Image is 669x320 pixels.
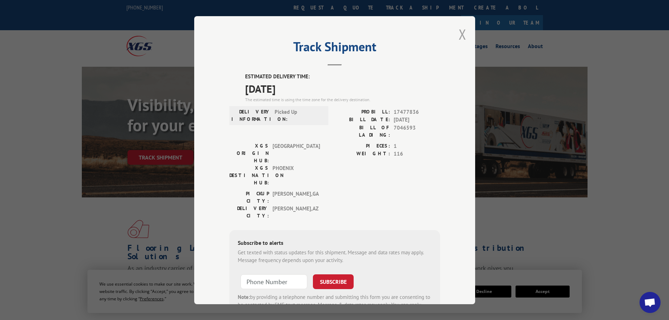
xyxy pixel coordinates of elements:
[229,142,269,164] label: XGS ORIGIN HUB:
[394,116,440,124] span: [DATE]
[229,190,269,204] label: PICKUP CITY:
[273,204,320,219] span: [PERSON_NAME] , AZ
[394,142,440,150] span: 1
[394,124,440,138] span: 7046593
[229,42,440,55] h2: Track Shipment
[238,238,432,248] div: Subscribe to alerts
[273,164,320,186] span: PHOENIX
[459,25,466,44] button: Close modal
[335,142,390,150] label: PIECES:
[238,293,250,300] strong: Note:
[229,164,269,186] label: XGS DESTINATION HUB:
[238,293,432,317] div: by providing a telephone number and submitting this form you are consenting to be contacted by SM...
[335,150,390,158] label: WEIGHT:
[394,108,440,116] span: 17477836
[640,292,661,313] div: Open chat
[335,108,390,116] label: PROBILL:
[313,274,354,289] button: SUBSCRIBE
[245,96,440,103] div: The estimated time is using the time zone for the delivery destination.
[273,142,320,164] span: [GEOGRAPHIC_DATA]
[229,204,269,219] label: DELIVERY CITY:
[245,73,440,81] label: ESTIMATED DELIVERY TIME:
[335,124,390,138] label: BILL OF LADING:
[275,108,322,123] span: Picked Up
[335,116,390,124] label: BILL DATE:
[231,108,271,123] label: DELIVERY INFORMATION:
[245,80,440,96] span: [DATE]
[273,190,320,204] span: [PERSON_NAME] , GA
[394,150,440,158] span: 116
[238,248,432,264] div: Get texted with status updates for this shipment. Message and data rates may apply. Message frequ...
[241,274,307,289] input: Phone Number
